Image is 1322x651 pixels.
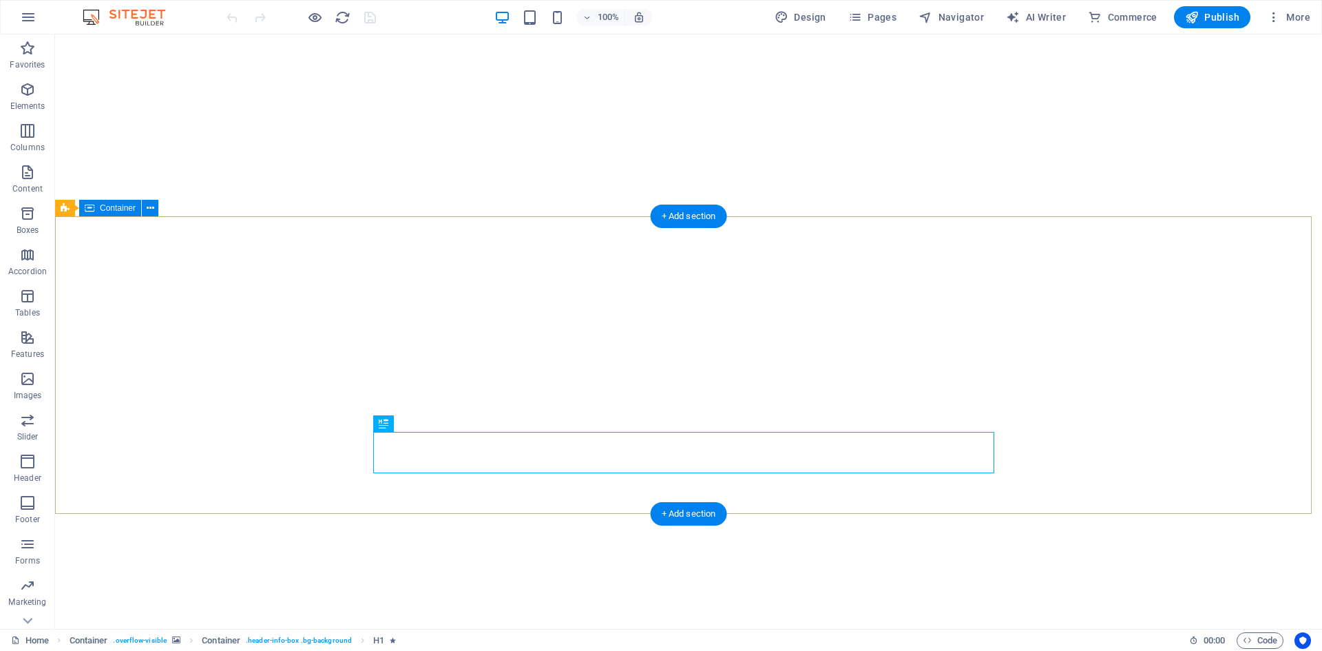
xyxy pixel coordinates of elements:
button: AI Writer [1000,6,1071,28]
span: . header-info-box .bg-background [246,632,352,649]
button: More [1261,6,1316,28]
p: Marketing [8,597,46,608]
button: Code [1237,632,1283,649]
span: Publish [1185,10,1239,24]
div: Design (Ctrl+Alt+Y) [769,6,832,28]
button: Design [769,6,832,28]
span: . overflow-visible [113,632,167,649]
div: + Add section [651,205,727,228]
span: Click to select. Double-click to edit [70,632,108,649]
p: Footer [15,514,40,525]
button: Navigator [913,6,989,28]
p: Tables [15,307,40,318]
span: Code [1243,632,1277,649]
button: 100% [576,9,625,25]
p: Boxes [17,225,39,236]
p: Elements [10,101,45,112]
p: Content [12,183,43,194]
button: Click here to leave preview mode and continue editing [306,9,323,25]
a: Click to cancel selection. Double-click to open Pages [11,632,49,649]
h6: 100% [597,9,619,25]
p: Accordion [8,266,47,277]
button: reload [334,9,350,25]
span: Design [775,10,826,24]
span: Navigator [919,10,984,24]
p: Images [14,390,42,401]
button: Publish [1174,6,1250,28]
span: 00 00 [1204,632,1225,649]
span: Container [100,204,136,212]
h6: Session time [1189,632,1226,649]
p: Slider [17,431,39,442]
span: Click to select. Double-click to edit [373,632,384,649]
nav: breadcrumb [70,632,397,649]
p: Header [14,473,41,484]
span: Commerce [1088,10,1157,24]
i: Element contains an animation [390,637,396,644]
button: Commerce [1082,6,1163,28]
span: Pages [848,10,896,24]
button: Pages [843,6,902,28]
i: Reload page [335,10,350,25]
p: Columns [10,142,45,153]
p: Forms [15,555,40,566]
span: Click to select. Double-click to edit [202,632,240,649]
button: Usercentrics [1294,632,1311,649]
i: This element contains a background [172,637,180,644]
span: More [1267,10,1310,24]
p: Features [11,349,44,360]
p: Favorites [10,59,45,70]
span: AI Writer [1006,10,1066,24]
span: : [1213,635,1215,645]
i: On resize automatically adjust zoom level to fit chosen device. [633,11,645,23]
div: + Add section [651,502,727,526]
img: Editor Logo [79,9,182,25]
